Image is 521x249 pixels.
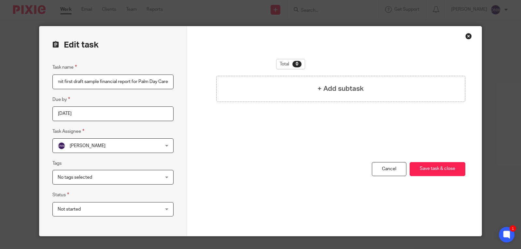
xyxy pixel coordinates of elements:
h4: + Add subtask [317,84,364,94]
a: Cancel [372,162,406,176]
h2: Edit task [52,39,174,50]
label: Task Assignee [52,128,84,135]
div: 0 [292,61,302,67]
label: Task name [52,63,77,71]
div: Close this dialog window [465,33,472,39]
span: [PERSON_NAME] [70,144,106,148]
label: Due by [52,96,70,103]
span: No tags selected [58,175,92,180]
label: Tags [52,160,62,167]
img: svg%3E [58,142,65,150]
input: Pick a date [52,106,174,121]
span: Not started [58,207,81,212]
button: Save task & close [410,162,465,176]
div: 1 [510,225,516,232]
label: Status [52,191,69,199]
div: Total [276,59,305,69]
